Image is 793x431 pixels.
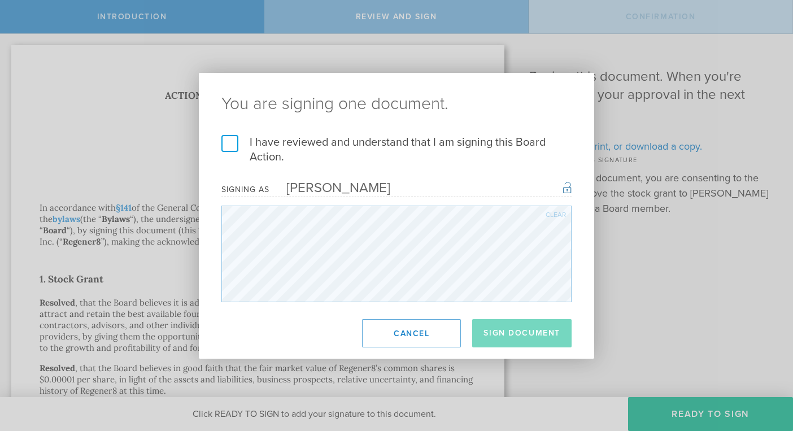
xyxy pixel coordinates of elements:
div: [PERSON_NAME] [269,180,390,196]
label: I have reviewed and understand that I am signing this Board Action. [221,135,572,164]
ng-pluralize: You are signing one document. [221,95,572,112]
button: Cancel [362,319,461,347]
button: Sign Document [472,319,572,347]
div: Signing as [221,185,269,194]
